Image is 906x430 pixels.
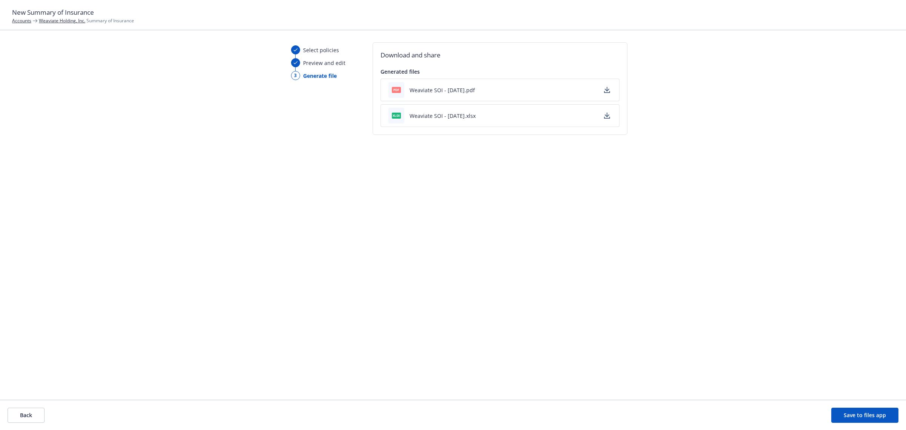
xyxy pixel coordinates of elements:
button: Weaviate SOI - [DATE].pdf [410,86,475,94]
button: Back [8,408,45,423]
span: Generate file [303,72,337,80]
span: pdf [392,87,401,93]
div: 3 [291,71,300,80]
span: Preview and edit [303,59,345,67]
span: Summary of Insurance [39,17,134,24]
button: Weaviate SOI - [DATE].xlsx [410,112,476,120]
a: Weaviate Holding, Inc. [39,17,85,24]
button: Save to files app [831,408,898,423]
span: Select policies [303,46,339,54]
a: Accounts [12,17,31,24]
span: Generated files [381,68,420,75]
h2: Download and share [381,50,619,60]
span: xlsx [392,113,401,118]
h1: New Summary of Insurance [12,8,894,17]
